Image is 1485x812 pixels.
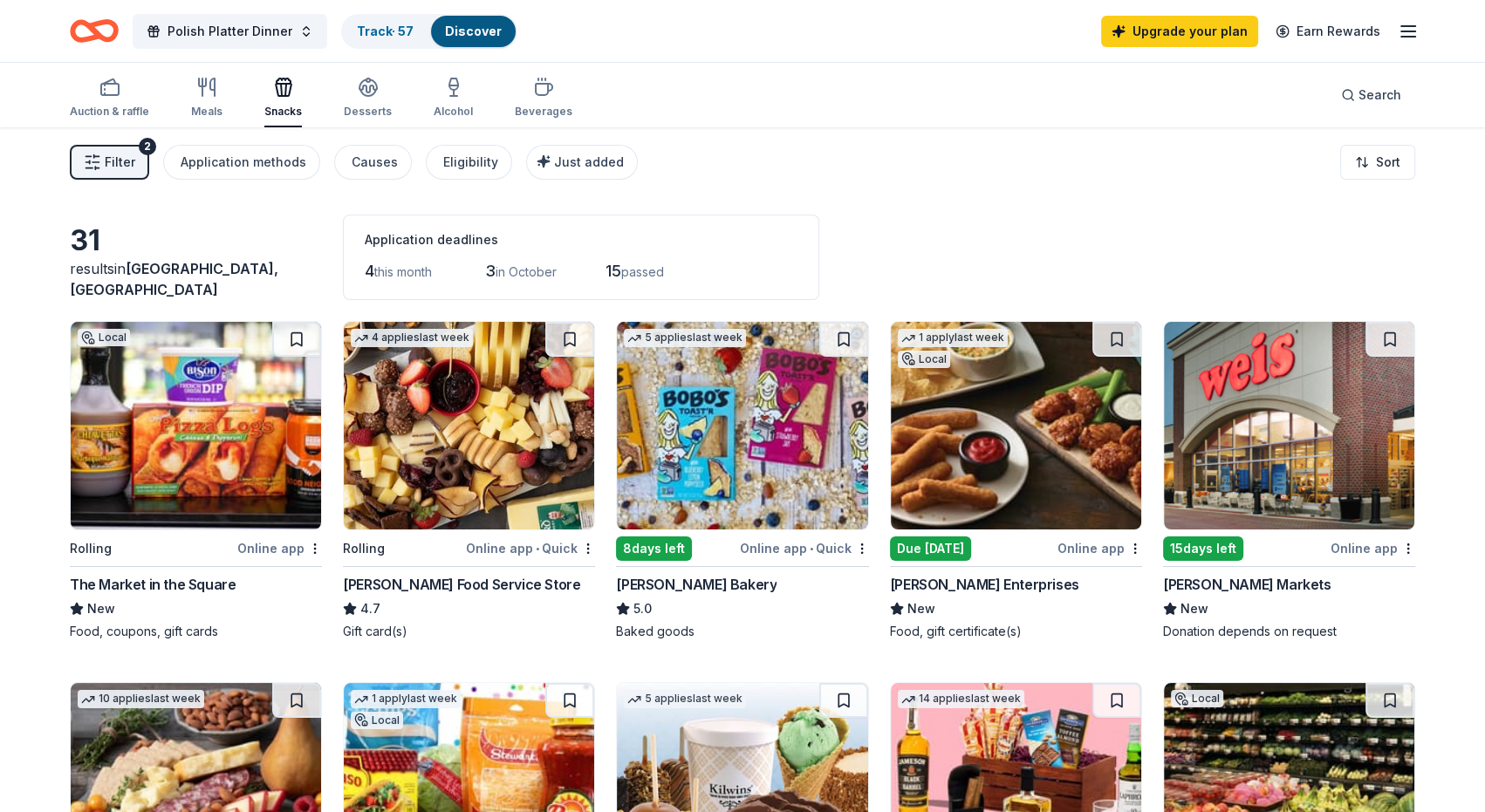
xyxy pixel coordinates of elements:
[890,574,1079,595] div: [PERSON_NAME] Enterprises
[434,70,473,127] button: Alcohol
[526,145,638,180] button: Just added
[357,24,414,38] a: Track· 57
[536,542,539,556] span: •
[554,154,624,169] span: Just added
[1163,536,1243,561] div: 15 days left
[352,152,398,173] div: Causes
[191,70,222,127] button: Meals
[624,690,746,708] div: 5 applies last week
[365,229,797,250] div: Application deadlines
[485,262,496,280] span: 3
[163,145,320,180] button: Application methods
[1376,152,1400,173] span: Sort
[466,537,595,559] div: Online app Quick
[616,321,868,640] a: Image for Bobo's Bakery5 applieslast week8days leftOnline app•Quick[PERSON_NAME] Bakery5.0Baked g...
[445,24,502,38] a: Discover
[740,537,869,559] div: Online app Quick
[515,105,572,119] div: Beverages
[343,321,595,640] a: Image for Gordon Food Service Store4 applieslast weekRollingOnline app•Quick[PERSON_NAME] Food Se...
[907,598,935,619] span: New
[890,623,1142,640] div: Food, gift certificate(s)
[237,537,322,559] div: Online app
[344,105,392,119] div: Desserts
[443,152,498,173] div: Eligibility
[70,623,322,640] div: Food, coupons, gift cards
[1164,322,1414,529] img: Image for Weis Markets
[1163,321,1415,640] a: Image for Weis Markets15days leftOnline app[PERSON_NAME] MarketsNewDonation depends on request
[1057,537,1142,559] div: Online app
[890,536,971,561] div: Due [DATE]
[264,70,302,127] button: Snacks
[1331,537,1415,559] div: Online app
[343,538,385,559] div: Rolling
[344,322,594,529] img: Image for Gordon Food Service Store
[70,321,322,640] a: Image for The Market in the SquareLocalRollingOnline appThe Market in the SquareNewFood, coupons,...
[70,223,322,258] div: 31
[344,70,392,127] button: Desserts
[898,351,950,368] div: Local
[71,322,321,529] img: Image for The Market in the Square
[78,690,204,708] div: 10 applies last week
[890,321,1142,640] a: Image for Doherty Enterprises1 applylast weekLocalDue [DATE]Online app[PERSON_NAME] EnterprisesNe...
[1327,78,1415,113] button: Search
[898,690,1024,708] div: 14 applies last week
[426,145,512,180] button: Eligibility
[70,145,149,180] button: Filter2
[1163,574,1331,595] div: [PERSON_NAME] Markets
[334,145,412,180] button: Causes
[87,598,115,619] span: New
[168,21,292,42] span: Polish Platter Dinner
[70,260,278,298] span: [GEOGRAPHIC_DATA], [GEOGRAPHIC_DATA]
[621,264,664,279] span: passed
[810,542,813,556] span: •
[1171,690,1223,707] div: Local
[898,329,1008,347] div: 1 apply last week
[351,690,461,708] div: 1 apply last week
[1163,623,1415,640] div: Donation depends on request
[374,264,432,279] span: this month
[264,105,302,119] div: Snacks
[606,262,621,280] span: 15
[365,262,374,280] span: 4
[70,260,278,298] span: in
[616,623,868,640] div: Baked goods
[624,329,746,347] div: 5 applies last week
[633,598,652,619] span: 5.0
[78,329,130,346] div: Local
[181,152,306,173] div: Application methods
[1340,145,1415,180] button: Sort
[105,152,135,173] span: Filter
[1358,85,1401,106] span: Search
[616,574,777,595] div: [PERSON_NAME] Bakery
[1265,16,1391,47] a: Earn Rewards
[341,14,517,49] button: Track· 57Discover
[360,598,380,619] span: 4.7
[343,574,580,595] div: [PERSON_NAME] Food Service Store
[70,538,112,559] div: Rolling
[139,138,156,155] div: 2
[1101,16,1258,47] a: Upgrade your plan
[351,329,473,347] div: 4 applies last week
[891,322,1141,529] img: Image for Doherty Enterprises
[434,105,473,119] div: Alcohol
[616,536,692,561] div: 8 days left
[496,264,557,279] span: in October
[70,10,119,51] a: Home
[351,712,403,729] div: Local
[515,70,572,127] button: Beverages
[70,105,149,119] div: Auction & raffle
[70,70,149,127] button: Auction & raffle
[1180,598,1208,619] span: New
[133,14,327,49] button: Polish Platter Dinner
[70,258,322,300] div: results
[617,322,867,529] img: Image for Bobo's Bakery
[343,623,595,640] div: Gift card(s)
[191,105,222,119] div: Meals
[70,574,236,595] div: The Market in the Square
